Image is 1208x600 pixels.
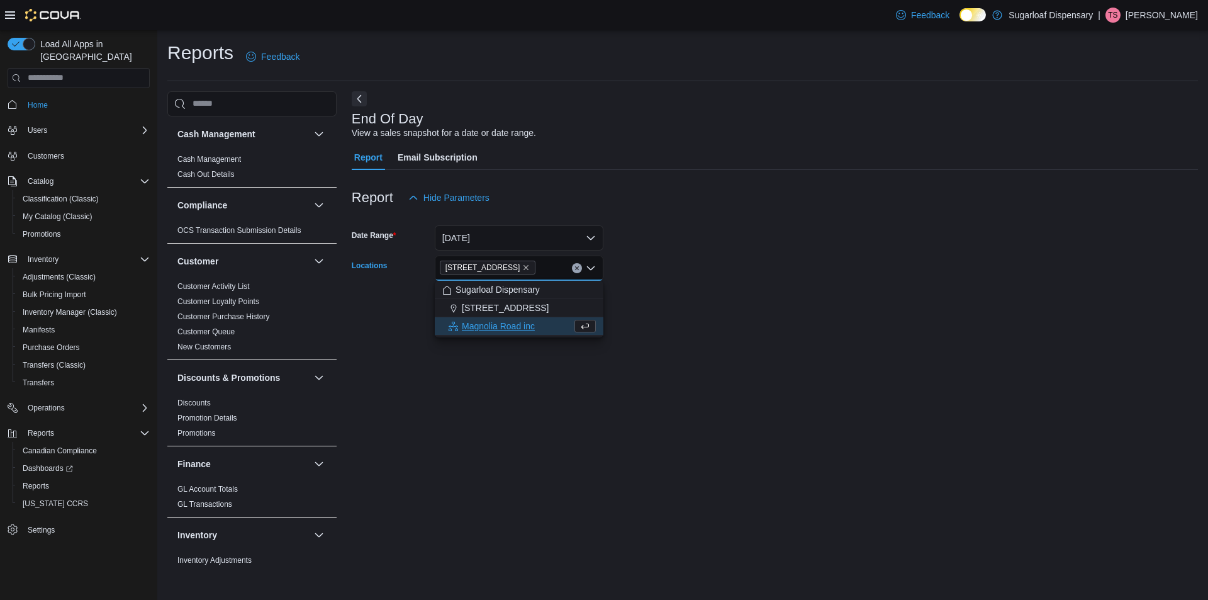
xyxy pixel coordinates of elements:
span: New Customers [177,342,231,352]
button: Compliance [177,199,309,212]
span: Feedback [911,9,949,21]
button: Customer [311,254,327,269]
span: GL Transactions [177,499,232,509]
button: Compliance [311,198,327,213]
span: Sugarloaf Dispensary [456,283,540,296]
a: Promotions [18,227,66,242]
button: Inventory Manager (Classic) [13,303,155,321]
span: Home [23,97,150,113]
h1: Reports [167,40,233,65]
span: Inventory [23,252,150,267]
button: Finance [311,456,327,472]
button: Customers [3,147,155,165]
a: Transfers [18,375,59,390]
h3: Cash Management [177,128,255,140]
span: My Catalog (Classic) [23,212,92,222]
button: Catalog [3,173,155,190]
span: Bulk Pricing Import [18,287,150,302]
button: Sugarloaf Dispensary [435,281,603,299]
button: Inventory [23,252,64,267]
span: Customer Loyalty Points [177,297,259,307]
button: Bulk Pricing Import [13,286,155,303]
a: Promotion Details [177,414,237,422]
span: Report [354,145,383,170]
button: Reports [23,426,59,441]
label: Locations [352,261,388,271]
a: Home [23,98,53,113]
span: [STREET_ADDRESS] [445,261,520,274]
div: Finance [167,482,337,517]
span: Customers [23,148,150,164]
button: Users [3,122,155,139]
button: [STREET_ADDRESS] [435,299,603,317]
span: Reports [18,478,150,494]
button: Hide Parameters [403,185,495,210]
span: Transfers (Classic) [18,358,150,373]
button: Canadian Compliance [13,442,155,460]
h3: Report [352,190,393,205]
nav: Complex example [8,91,150,572]
a: Customers [23,149,69,164]
span: Customer Purchase History [177,312,270,322]
button: Catalog [23,174,59,189]
a: Feedback [891,3,954,28]
span: Cash Out Details [177,169,235,179]
button: [DATE] [435,225,603,251]
div: Tanya Salas [1105,8,1121,23]
span: Transfers [18,375,150,390]
span: Discounts [177,398,211,408]
a: Purchase Orders [18,340,85,355]
span: Hide Parameters [423,191,489,204]
div: Customer [167,279,337,359]
span: Washington CCRS [18,496,150,511]
a: Canadian Compliance [18,443,102,458]
button: Discounts & Promotions [311,370,327,385]
span: Inventory Adjustments [177,555,252,565]
span: Promotion Details [177,413,237,423]
a: GL Account Totals [177,485,238,494]
a: Customer Loyalty Points [177,297,259,306]
span: Promotions [177,428,216,438]
button: Finance [177,458,309,470]
span: Adjustments (Classic) [23,272,96,282]
span: Canadian Compliance [18,443,150,458]
h3: Discounts & Promotions [177,371,280,384]
a: Classification (Classic) [18,191,104,207]
div: Compliance [167,223,337,243]
span: [STREET_ADDRESS] [462,302,549,314]
span: Operations [23,400,150,416]
span: Feedback [261,50,299,63]
button: Reports [3,424,155,442]
span: 411 N Commercial St. [440,261,536,275]
button: Next [352,91,367,106]
button: Manifests [13,321,155,339]
h3: Finance [177,458,211,470]
span: Cash Management [177,154,241,164]
button: My Catalog (Classic) [13,208,155,225]
span: [US_STATE] CCRS [23,499,88,509]
span: Bulk Pricing Import [23,290,86,300]
span: Transfers (Classic) [23,360,86,370]
span: Promotions [23,229,61,239]
input: Dark Mode [959,8,986,21]
button: Reports [13,477,155,495]
span: Magnolia Road inc [462,320,535,332]
button: Remove 411 N Commercial St. from selection in this group [522,264,530,271]
span: GL Account Totals [177,484,238,494]
button: Inventory [3,251,155,268]
span: Dashboards [23,463,73,473]
button: Clear input [572,263,582,273]
span: Users [23,123,150,138]
a: Customer Activity List [177,282,250,291]
h3: Inventory [177,529,217,541]
span: Classification (Classic) [23,194,99,204]
h3: Customer [177,255,218,268]
span: Inventory [28,254,59,264]
a: Cash Out Details [177,170,235,179]
a: Bulk Pricing Import [18,287,91,302]
img: Cova [25,9,81,21]
button: Inventory [177,529,309,541]
span: Inventory Manager (Classic) [23,307,117,317]
p: [PERSON_NAME] [1126,8,1198,23]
